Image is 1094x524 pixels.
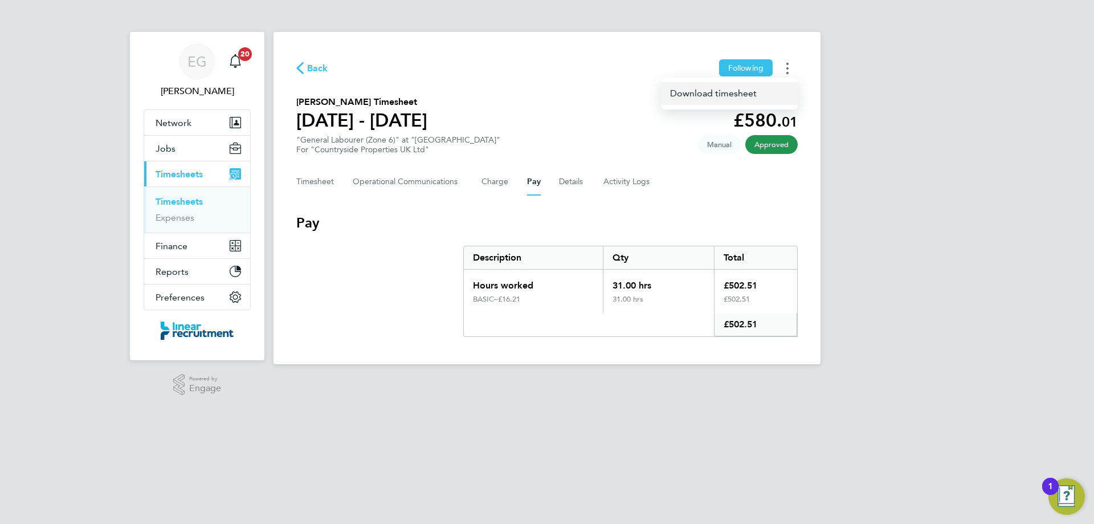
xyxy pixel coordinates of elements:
[173,374,222,396] a: Powered byEngage
[559,168,585,196] button: Details
[189,384,221,393] span: Engage
[296,214,798,337] section: Pay
[714,295,797,313] div: £502.51
[187,54,207,69] span: EG
[144,84,251,98] span: Eshanthi Goonetilleke
[464,246,603,269] div: Description
[603,295,714,313] div: 31.00 hrs
[156,143,175,154] span: Jobs
[156,266,189,277] span: Reports
[661,82,798,105] a: Timesheets Menu
[144,285,250,310] button: Preferences
[144,259,250,284] button: Reports
[353,168,463,196] button: Operational Communications
[144,136,250,161] button: Jobs
[714,270,797,295] div: £502.51
[144,161,250,186] button: Timesheets
[733,109,798,131] app-decimal: £580.
[603,246,714,269] div: Qty
[464,270,603,295] div: Hours worked
[527,168,541,196] button: Pay
[189,374,221,384] span: Powered by
[144,322,251,340] a: Go to home page
[473,295,498,304] div: BASIC
[296,135,500,155] div: "General Labourer (Zone 6)" at "[GEOGRAPHIC_DATA]"
[156,117,191,128] span: Network
[714,313,797,336] div: £502.51
[296,61,328,75] button: Back
[498,295,594,304] div: £16.21
[296,214,798,232] h3: Pay
[130,32,264,360] nav: Main navigation
[296,168,334,196] button: Timesheet
[728,63,764,73] span: Following
[719,59,773,76] button: Following
[481,168,509,196] button: Charge
[144,233,250,258] button: Finance
[156,196,203,207] a: Timesheets
[296,95,427,109] h2: [PERSON_NAME] Timesheet
[494,294,498,304] span: –
[603,270,714,295] div: 31.00 hrs
[307,62,328,75] span: Back
[463,246,798,337] div: Pay
[144,110,250,135] button: Network
[603,168,651,196] button: Activity Logs
[296,145,500,155] div: For "Countryside Properties UK Ltd"
[161,322,234,340] img: linearrecruitment-logo-retina.png
[714,246,797,269] div: Total
[156,241,187,251] span: Finance
[698,135,741,154] span: This timesheet was manually created.
[745,135,798,154] span: This timesheet has been approved.
[782,113,798,130] span: 01
[156,169,203,180] span: Timesheets
[777,59,798,77] button: Timesheets Menu
[224,43,247,80] a: 20
[156,212,194,223] a: Expenses
[296,109,427,132] h1: [DATE] - [DATE]
[144,186,250,233] div: Timesheets
[144,43,251,98] a: EG[PERSON_NAME]
[1048,478,1085,515] button: Open Resource Center, 1 new notification
[238,47,252,61] span: 20
[1048,486,1053,501] div: 1
[156,292,205,303] span: Preferences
